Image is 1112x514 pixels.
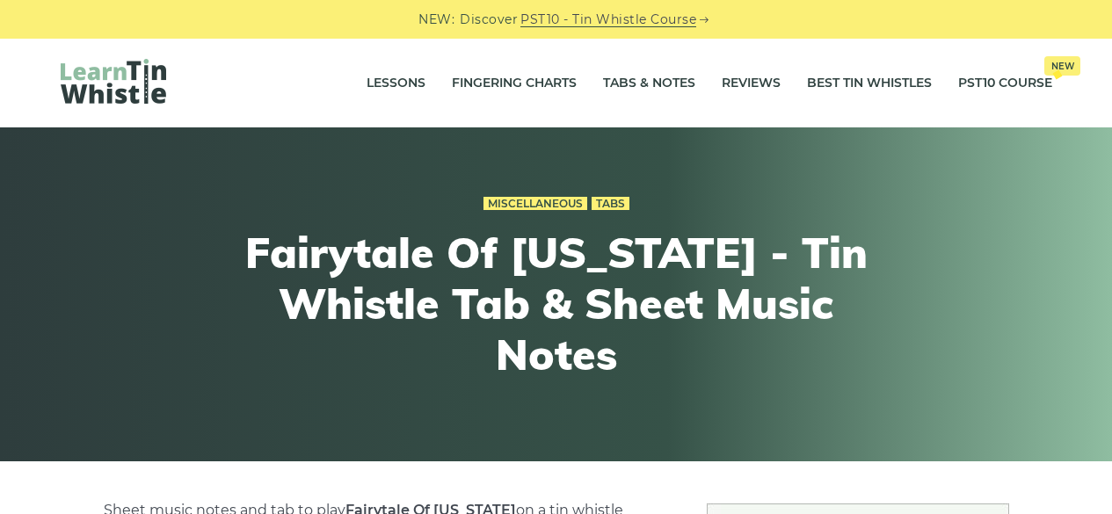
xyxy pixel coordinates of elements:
a: Reviews [722,62,781,105]
img: LearnTinWhistle.com [61,59,166,104]
h1: Fairytale Of [US_STATE] - Tin Whistle Tab & Sheet Music Notes [233,228,880,380]
a: PST10 CourseNew [958,62,1052,105]
a: Lessons [367,62,425,105]
a: Best Tin Whistles [807,62,932,105]
a: Tabs [592,197,629,211]
a: Miscellaneous [483,197,587,211]
span: New [1044,56,1080,76]
a: Tabs & Notes [603,62,695,105]
a: Fingering Charts [452,62,577,105]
